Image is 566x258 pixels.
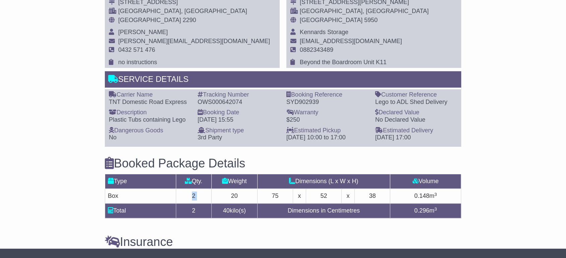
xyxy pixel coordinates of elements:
span: [EMAIL_ADDRESS][DOMAIN_NAME] [300,38,402,44]
td: 20 [211,189,257,204]
div: $250 [286,116,368,124]
span: [PERSON_NAME][EMAIL_ADDRESS][DOMAIN_NAME] [118,38,270,44]
div: Estimated Delivery [375,127,457,134]
h3: Booked Package Details [105,157,461,170]
span: 0.296 [414,207,429,214]
td: m [390,204,461,218]
td: Type [105,174,176,189]
span: 0432 571 476 [118,46,155,53]
div: Booking Reference [286,91,368,99]
span: no instructions [118,59,157,66]
div: Carrier Name [109,91,191,99]
td: 75 [257,189,293,204]
div: SYD902939 [286,99,368,106]
td: Dimensions in Centimetres [257,204,390,218]
div: Dangerous Goods [109,127,191,134]
td: Box [105,189,176,204]
sup: 3 [434,207,437,212]
div: Tracking Number [198,91,280,99]
div: Description [109,109,191,116]
span: 0882343489 [300,46,333,53]
td: x [293,189,306,204]
span: 5950 [364,17,377,23]
td: Total [105,204,176,218]
span: Beyond the Boardroom Unit K11 [300,59,386,66]
div: Shipment type [198,127,280,134]
td: Qty. [176,174,211,189]
h3: Insurance [105,235,461,249]
div: No Declared Value [375,116,457,124]
span: [GEOGRAPHIC_DATA] [300,17,362,23]
div: TNT Domestic Road Express [109,99,191,106]
div: [GEOGRAPHIC_DATA], [GEOGRAPHIC_DATA] [300,8,429,15]
td: x [341,189,354,204]
div: Service Details [105,71,461,89]
span: [GEOGRAPHIC_DATA] [118,17,181,23]
span: [PERSON_NAME] [118,29,168,35]
div: Customer Reference [375,91,457,99]
span: 0.148 [414,192,429,199]
span: 3rd Party [198,134,222,141]
sup: 3 [434,192,437,197]
td: 38 [355,189,390,204]
div: Booking Date [198,109,280,116]
td: Dimensions (L x W x H) [257,174,390,189]
td: Volume [390,174,461,189]
div: [DATE] 15:55 [198,116,280,124]
div: [DATE] 10:00 to 17:00 [286,134,368,141]
div: Estimated Pickup [286,127,368,134]
td: 52 [306,189,342,204]
td: kilo(s) [211,204,257,218]
span: Kennards Storage [300,29,348,35]
td: 2 [176,189,211,204]
div: Plastic Tubs containing Lego [109,116,191,124]
div: [DATE] 17:00 [375,134,457,141]
span: No [109,134,117,141]
div: OWS000642074 [198,99,280,106]
span: 40 [223,207,230,214]
div: Declared Value [375,109,457,116]
td: m [390,189,461,204]
div: [GEOGRAPHIC_DATA], [GEOGRAPHIC_DATA] [118,8,270,15]
td: 2 [176,204,211,218]
div: Warranty [286,109,368,116]
div: Lego to ADL Shed Delivery [375,99,457,106]
span: 2290 [183,17,196,23]
td: Weight [211,174,257,189]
